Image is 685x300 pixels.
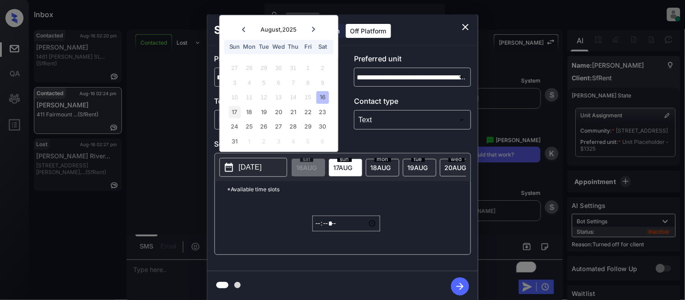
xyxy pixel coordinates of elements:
div: Choose Saturday, August 30th, 2025 [317,121,329,133]
div: Mon [243,41,256,53]
div: Not available Monday, August 4th, 2025 [243,77,256,89]
button: [DATE] [219,158,287,177]
span: tue [411,157,425,162]
div: Choose Saturday, August 16th, 2025 [317,92,329,104]
button: close [457,18,475,36]
div: Choose Thursday, August 28th, 2025 [287,121,299,133]
div: Not available Sunday, July 27th, 2025 [228,62,241,74]
div: Not available Thursday, August 7th, 2025 [287,77,299,89]
div: Off Platform [346,24,391,38]
div: Sun [228,41,241,53]
button: Open [455,71,467,83]
p: Preferred unit [354,53,471,68]
p: *Available time slots [228,181,471,197]
div: Choose Monday, August 25th, 2025 [243,121,256,133]
div: Choose Tuesday, September 2nd, 2025 [258,135,270,148]
div: Not available Thursday, August 14th, 2025 [287,92,299,104]
p: Preferred community [214,53,331,68]
div: Text [356,112,469,127]
div: Not available Friday, August 15th, 2025 [302,92,314,104]
div: Thu [287,41,299,53]
div: Choose Monday, August 18th, 2025 [243,106,256,118]
div: Choose Wednesday, August 20th, 2025 [273,106,285,118]
div: In Person [217,112,329,127]
div: Choose Thursday, August 21st, 2025 [287,106,299,118]
div: Choose Sunday, August 31st, 2025 [228,135,241,148]
div: Choose Wednesday, August 27th, 2025 [273,121,285,133]
div: Choose Wednesday, September 3rd, 2025 [273,135,285,148]
div: date-select [403,159,436,176]
p: [DATE] [239,162,262,173]
div: Not available Wednesday, July 30th, 2025 [273,62,285,74]
div: Choose Sunday, August 24th, 2025 [228,121,241,133]
div: date-select [440,159,473,176]
span: sun [337,157,352,162]
div: Not available Wednesday, August 13th, 2025 [273,92,285,104]
h2: Schedule Tour [207,14,299,46]
div: Not available Wednesday, August 6th, 2025 [273,77,285,89]
div: Choose Sunday, August 17th, 2025 [228,106,241,118]
div: Not available Saturday, August 2nd, 2025 [317,62,329,74]
div: Not available Sunday, August 10th, 2025 [228,92,241,104]
div: Fri [302,41,314,53]
span: wed [448,157,465,162]
div: Choose Saturday, September 6th, 2025 [317,135,329,148]
div: Choose Friday, September 5th, 2025 [302,135,314,148]
div: month 2025-08 [223,61,335,149]
div: Not available Monday, July 28th, 2025 [243,62,256,74]
div: Not available Thursday, July 31st, 2025 [287,62,299,74]
span: 18 AUG [371,164,391,171]
div: off-platform-time-select [312,197,380,250]
div: Choose Thursday, September 4th, 2025 [287,135,299,148]
div: Not available Tuesday, July 29th, 2025 [258,62,270,74]
div: Choose Friday, August 22nd, 2025 [302,106,314,118]
p: Tour type [214,96,331,110]
div: Tue [258,41,270,53]
span: 20 AUG [445,164,466,171]
div: Choose Tuesday, August 26th, 2025 [258,121,270,133]
div: Not available Tuesday, August 5th, 2025 [258,77,270,89]
div: Sat [317,41,329,53]
span: 19 AUG [408,164,428,171]
div: Choose Saturday, August 23rd, 2025 [317,106,329,118]
span: 17 AUG [334,164,353,171]
p: Contact type [354,96,471,110]
div: Not available Saturday, August 9th, 2025 [317,77,329,89]
div: Choose Tuesday, August 19th, 2025 [258,106,270,118]
p: Select slot [214,138,471,153]
div: date-select [329,159,362,176]
div: date-select [366,159,399,176]
div: Wed [273,41,285,53]
div: Not available Friday, August 8th, 2025 [302,77,314,89]
div: Choose Friday, August 29th, 2025 [302,121,314,133]
div: Not available Sunday, August 3rd, 2025 [228,77,241,89]
div: Choose Monday, September 1st, 2025 [243,135,256,148]
div: Not available Tuesday, August 12th, 2025 [258,92,270,104]
div: Not available Friday, August 1st, 2025 [302,62,314,74]
span: mon [374,157,391,162]
div: Not available Monday, August 11th, 2025 [243,92,256,104]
